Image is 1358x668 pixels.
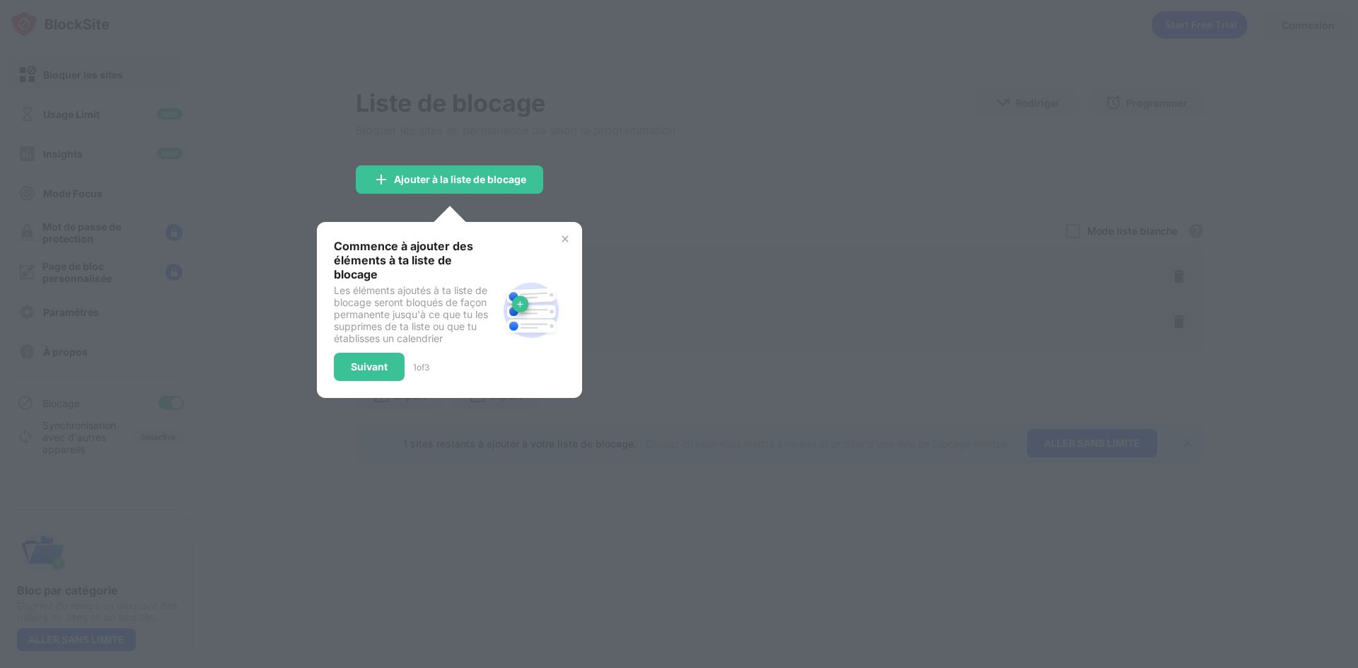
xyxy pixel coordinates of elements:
div: Commence à ajouter des éléments à ta liste de blocage [334,239,497,281]
div: Les éléments ajoutés à ta liste de blocage seront bloqués de façon permanente jusqu'à ce que tu l... [334,284,497,344]
div: Suivant [351,361,388,373]
img: block-site.svg [497,276,565,344]
img: x-button.svg [559,233,571,245]
div: 1 of 3 [413,362,429,373]
div: Ajouter à la liste de blocage [394,174,526,185]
